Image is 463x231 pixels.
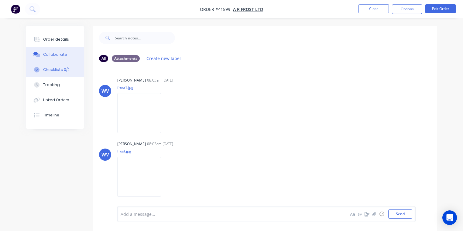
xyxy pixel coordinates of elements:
[117,141,146,147] div: [PERSON_NAME]
[26,47,84,62] button: Collaborate
[143,54,184,62] button: Create new label
[43,52,67,57] div: Collaborate
[117,78,146,83] div: [PERSON_NAME]
[99,55,108,62] div: All
[349,210,356,218] button: Aa
[356,210,363,218] button: @
[117,85,167,90] p: frost1.jpg
[115,32,175,44] input: Search notes...
[26,77,84,92] button: Tracking
[358,4,389,13] button: Close
[43,82,60,88] div: Tracking
[117,149,167,154] p: frost.jpg
[26,62,84,77] button: Checklists 0/2
[442,210,457,225] div: Open Intercom Messenger
[43,67,70,72] div: Checklists 0/2
[378,210,385,218] button: ☺
[425,4,456,13] button: Edit Order
[11,5,20,14] img: Factory
[112,55,140,62] div: Attachments
[26,92,84,108] button: Linked Orders
[388,209,412,219] button: Send
[43,37,69,42] div: Order details
[26,32,84,47] button: Order details
[392,4,422,14] button: Options
[26,108,84,123] button: Timeline
[43,97,69,103] div: Linked Orders
[200,6,233,12] span: Order #41599 -
[147,141,173,147] div: 08:03am [DATE]
[101,151,109,158] div: WV
[233,6,263,12] a: A R Frost LTD
[101,87,109,95] div: WV
[147,78,173,83] div: 08:03am [DATE]
[43,112,59,118] div: Timeline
